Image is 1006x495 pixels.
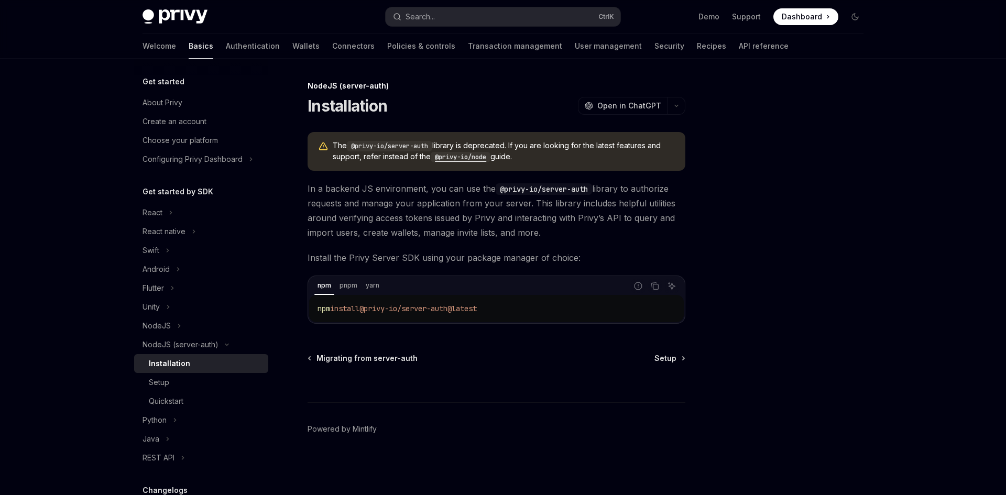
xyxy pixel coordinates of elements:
[143,338,218,351] div: NodeJS (server-auth)
[773,8,838,25] a: Dashboard
[431,152,490,162] code: @privy-io/node
[597,101,661,111] span: Open in ChatGPT
[578,97,668,115] button: Open in ChatGPT
[134,430,268,448] button: Toggle Java section
[134,222,268,241] button: Toggle React native section
[143,452,174,464] div: REST API
[697,34,726,59] a: Recipes
[143,206,162,219] div: React
[134,354,268,373] a: Installation
[406,10,435,23] div: Search...
[431,152,490,161] a: @privy-io/node
[134,411,268,430] button: Toggle Python section
[143,185,213,198] h5: Get started by SDK
[308,181,685,240] span: In a backend JS environment, you can use the library to authorize requests and manage your applic...
[316,353,418,364] span: Migrating from server-auth
[292,34,320,59] a: Wallets
[134,373,268,392] a: Setup
[149,376,169,389] div: Setup
[698,12,719,22] a: Demo
[654,353,684,364] a: Setup
[598,13,614,21] span: Ctrl K
[496,183,592,195] code: @privy-io/server-auth
[665,279,679,293] button: Ask AI
[134,93,268,112] a: About Privy
[143,115,206,128] div: Create an account
[309,353,418,364] a: Migrating from server-auth
[336,279,360,292] div: pnpm
[143,320,171,332] div: NodeJS
[143,225,185,238] div: React native
[847,8,863,25] button: Toggle dark mode
[134,203,268,222] button: Toggle React section
[654,353,676,364] span: Setup
[143,433,159,445] div: Java
[143,75,184,88] h5: Get started
[739,34,789,59] a: API reference
[468,34,562,59] a: Transaction management
[308,96,387,115] h1: Installation
[226,34,280,59] a: Authentication
[318,141,329,152] svg: Warning
[318,304,330,313] span: npm
[347,141,432,151] code: @privy-io/server-auth
[648,279,662,293] button: Copy the contents from the code block
[782,12,822,22] span: Dashboard
[330,304,359,313] span: install
[143,134,218,147] div: Choose your platform
[143,34,176,59] a: Welcome
[333,140,675,162] span: The library is deprecated. If you are looking for the latest features and support, refer instead ...
[134,335,268,354] button: Toggle NodeJS (server-auth) section
[308,81,685,91] div: NodeJS (server-auth)
[134,260,268,279] button: Toggle Android section
[386,7,620,26] button: Open search
[134,241,268,260] button: Toggle Swift section
[143,414,167,426] div: Python
[143,9,207,24] img: dark logo
[143,96,182,109] div: About Privy
[314,279,334,292] div: npm
[189,34,213,59] a: Basics
[308,250,685,265] span: Install the Privy Server SDK using your package manager of choice:
[363,279,382,292] div: yarn
[732,12,761,22] a: Support
[134,316,268,335] button: Toggle NodeJS section
[134,279,268,298] button: Toggle Flutter section
[134,448,268,467] button: Toggle REST API section
[143,301,160,313] div: Unity
[134,112,268,131] a: Create an account
[387,34,455,59] a: Policies & controls
[359,304,477,313] span: @privy-io/server-auth@latest
[134,298,268,316] button: Toggle Unity section
[149,395,183,408] div: Quickstart
[654,34,684,59] a: Security
[149,357,190,370] div: Installation
[143,263,170,276] div: Android
[631,279,645,293] button: Report incorrect code
[134,131,268,150] a: Choose your platform
[143,153,243,166] div: Configuring Privy Dashboard
[134,150,268,169] button: Toggle Configuring Privy Dashboard section
[575,34,642,59] a: User management
[143,244,159,257] div: Swift
[143,282,164,294] div: Flutter
[332,34,375,59] a: Connectors
[134,392,268,411] a: Quickstart
[308,424,377,434] a: Powered by Mintlify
